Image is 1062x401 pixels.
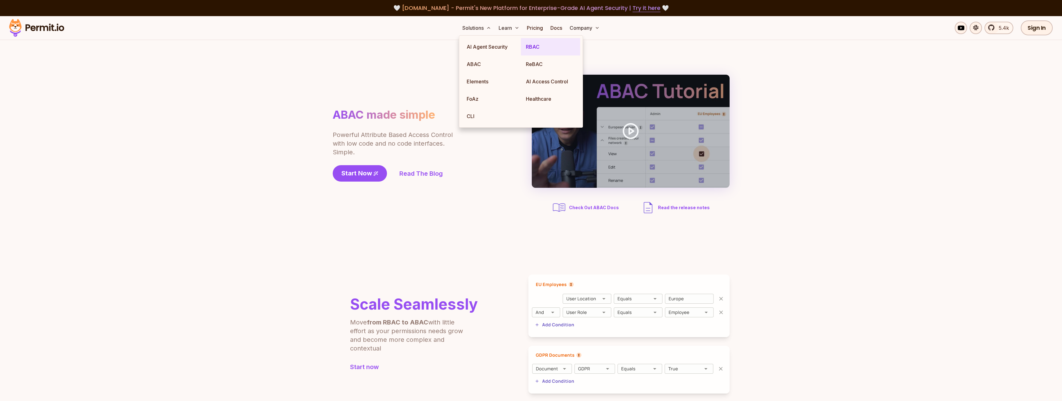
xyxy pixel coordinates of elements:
button: Learn [496,22,522,34]
img: description [641,200,655,215]
a: 5.4k [984,22,1013,34]
a: AI Agent Security [462,38,521,55]
h2: Scale Seamlessly [350,297,478,312]
img: Permit logo [6,17,67,38]
b: from RBAC to ABAC [367,319,428,326]
a: AI Access Control [521,73,580,90]
a: Start now [350,363,478,371]
span: Start Now [341,169,372,178]
a: Read The Blog [399,169,443,178]
span: 5.4k [995,24,1009,32]
p: Powerful Attribute Based Access Control with low code and no code interfaces. Simple. [333,130,454,156]
a: Sign In [1021,20,1053,35]
a: ABAC [462,55,521,73]
a: FoAz [462,90,521,108]
a: RBAC [521,38,580,55]
a: Elements [462,73,521,90]
p: Move with little effort as your permissions needs grow and become more complex and contextual [350,318,471,353]
a: Try it here [633,4,660,12]
h1: ABAC made simple [333,108,435,122]
a: Healthcare [521,90,580,108]
button: Company [567,22,602,34]
div: 🤍 🤍 [15,4,1047,12]
span: Read the release notes [658,205,710,211]
button: Solutions [460,22,494,34]
a: Read the release notes [641,200,710,215]
a: ReBAC [521,55,580,73]
a: CLI [462,108,521,125]
a: Docs [548,22,565,34]
a: Start Now [333,165,387,182]
a: Pricing [524,22,545,34]
a: Check Out ABAC Docs [552,200,621,215]
img: abac docs [552,200,567,215]
span: [DOMAIN_NAME] - Permit's New Platform for Enterprise-Grade AI Agent Security | [402,4,660,12]
span: Check Out ABAC Docs [569,205,619,211]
